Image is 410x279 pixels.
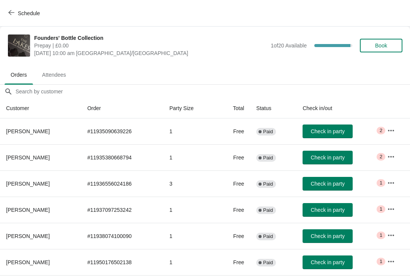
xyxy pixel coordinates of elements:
span: [PERSON_NAME] [6,181,50,187]
td: # 11935090639226 [81,118,163,144]
button: Check in party [303,125,353,138]
span: [PERSON_NAME] [6,259,50,265]
span: Check in party [311,233,344,239]
span: 1 [380,206,382,212]
span: Check in party [311,259,344,265]
td: # 11950176502138 [81,249,163,275]
span: Check in party [311,128,344,134]
span: Orders [5,68,33,82]
button: Check in party [303,177,353,191]
button: Check in party [303,151,353,164]
th: Total [216,98,251,118]
span: [PERSON_NAME] [6,154,50,161]
th: Party Size [163,98,216,118]
span: 2 [380,128,382,134]
span: Check in party [311,207,344,213]
td: Free [216,170,251,197]
span: Paid [263,155,273,161]
span: [DATE] 10:00 am [GEOGRAPHIC_DATA]/[GEOGRAPHIC_DATA] [34,49,267,57]
span: Paid [263,207,273,213]
button: Schedule [4,6,46,20]
td: # 11938074100090 [81,223,163,249]
span: Paid [263,129,273,135]
td: 1 [163,144,216,170]
img: Founders' Bottle Collection [8,35,30,57]
td: # 11936556024186 [81,170,163,197]
td: # 11937097253242 [81,197,163,223]
td: Free [216,118,251,144]
span: 1 [380,180,382,186]
span: 1 [380,232,382,238]
span: 2 [380,154,382,160]
th: Check in/out [296,98,381,118]
span: 1 [380,259,382,265]
td: 1 [163,197,216,223]
td: 1 [163,249,216,275]
td: 1 [163,223,216,249]
th: Status [250,98,296,118]
span: Paid [263,260,273,266]
span: Prepay | £0.00 [34,42,267,49]
span: Schedule [18,10,40,16]
span: Paid [263,233,273,240]
span: [PERSON_NAME] [6,207,50,213]
td: 1 [163,118,216,144]
span: [PERSON_NAME] [6,128,50,134]
button: Book [360,39,402,52]
span: [PERSON_NAME] [6,233,50,239]
td: # 11935380668794 [81,144,163,170]
button: Check in party [303,203,353,217]
button: Check in party [303,255,353,269]
td: Free [216,144,251,170]
span: Check in party [311,181,344,187]
button: Check in party [303,229,353,243]
span: Book [375,43,387,49]
td: Free [216,197,251,223]
span: Founders' Bottle Collection [34,34,267,42]
input: Search by customer [15,85,410,98]
td: 3 [163,170,216,197]
span: Attendees [36,68,72,82]
span: 1 of 20 Available [271,43,307,49]
td: Free [216,223,251,249]
th: Order [81,98,163,118]
span: Check in party [311,154,344,161]
span: Paid [263,181,273,187]
td: Free [216,249,251,275]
